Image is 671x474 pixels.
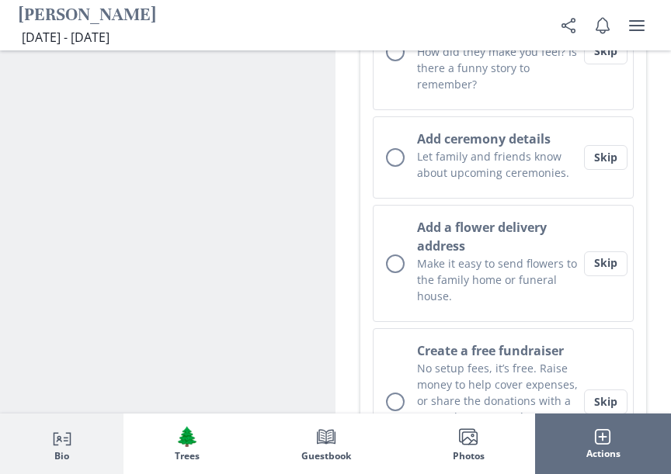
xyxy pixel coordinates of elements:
[22,29,110,46] span: [DATE] - [DATE]
[417,43,583,92] p: How did they make you feel? Is there a funny story to remember?
[417,130,583,148] h2: Add ceremony details
[535,413,671,474] button: Actions
[453,451,485,462] span: Photos
[587,10,618,41] button: Notifications
[417,360,583,458] p: No setup fees, it’s free. Raise money to help cover expenses, or share the donations with a cause...
[584,389,628,414] button: Skip
[386,393,405,411] div: Unchecked circle
[19,4,156,28] h1: [PERSON_NAME]
[301,451,351,462] span: Guestbook
[373,205,634,322] button: Add a flower delivery addressMake it easy to send flowers to the family home or funeral house.
[417,255,583,304] p: Make it easy to send flowers to the family home or funeral house.
[373,116,634,199] button: Add ceremony detailsLet family and friends know about upcoming ceremonies.
[621,10,652,41] button: user menu
[176,425,199,448] span: Tree
[586,448,621,459] span: Actions
[584,145,628,170] button: Skip
[386,148,405,167] div: Unchecked circle
[386,254,405,273] div: Unchecked circle
[584,251,628,276] button: Skip
[250,413,402,474] button: Guestbook
[386,43,405,61] div: Unchecked circle
[553,10,584,41] button: Share Obituary
[417,341,583,360] h2: Create a free fundraiser
[417,218,583,255] h2: Add a flower delivery address
[175,451,200,462] span: Trees
[54,451,69,462] span: Bio
[402,413,535,474] button: Photos
[584,40,628,64] button: Skip
[123,413,250,474] button: Trees
[417,148,583,181] p: Let family and friends know about upcoming ceremonies.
